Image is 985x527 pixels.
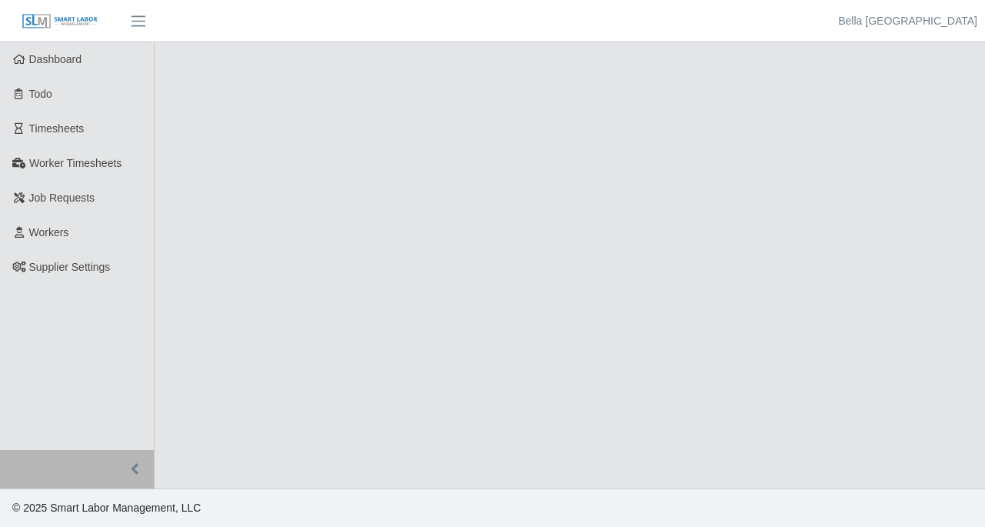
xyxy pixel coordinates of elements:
span: Workers [29,226,69,238]
span: Supplier Settings [29,261,111,273]
a: Bella [GEOGRAPHIC_DATA] [838,13,977,29]
span: Timesheets [29,122,85,135]
span: Dashboard [29,53,82,65]
img: SLM Logo [22,13,98,30]
span: © 2025 Smart Labor Management, LLC [12,502,201,514]
span: Worker Timesheets [29,157,121,169]
span: Job Requests [29,192,95,204]
span: Todo [29,88,52,100]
